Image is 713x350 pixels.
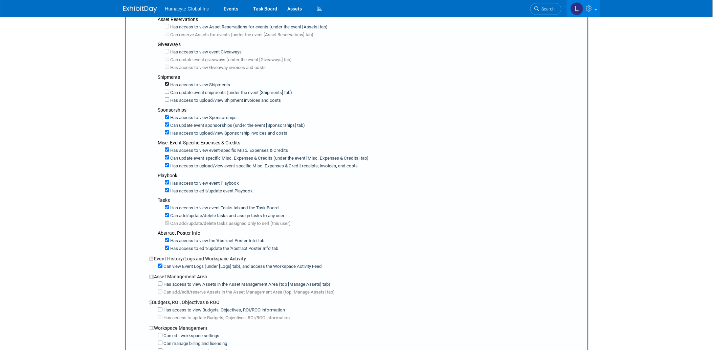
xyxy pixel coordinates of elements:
[165,6,209,11] span: Humacyte Global Inc
[162,289,335,296] label: Can add/edit/reserve Assets in the Asset Management Area (top [Manage Assets] tab)
[169,163,358,169] label: Has access to upload/view event-specific Misc. Expenses & Credit receipts, invoices, and costs
[150,322,582,332] div: Workspace Management
[169,65,266,71] label: Has access to view Giveaway invoices and costs
[162,333,220,340] label: Can edit workspace settings
[169,122,305,129] label: Can update event sponsorships (under the event [Sponsorships] tab)
[530,3,561,15] a: Search
[150,270,582,280] div: Asset Management Area
[169,221,291,227] label: Can add/update/delete tasks assigned only to self (this user)
[123,6,157,13] img: ExhibitDay
[169,82,230,88] label: Has access to view Shipments
[169,238,265,244] label: Has access to view the 'Abstract Poster Info' tab
[571,2,583,15] img: Linda Hamilton
[169,147,288,154] label: Has access to view event-specific Misc. Expenses & Credits
[158,16,582,23] div: Asset Reservations
[169,130,288,137] label: Has access to upload/view Sponsorship invoices and costs
[169,180,239,187] label: Has access to view event Playbook
[158,172,582,179] div: Playbook
[162,282,331,288] label: Has access to view Assets in the Asset Management Area (top [Manage Assets] tab)
[169,57,292,63] label: Can update event giveaways (under the event [Giveaways] tab)
[150,296,582,306] div: Budgets, ROI, Objectives & ROO
[162,307,285,314] label: Has access to view Budgets, Objectives, ROI/ROO information
[150,252,582,262] div: Event History/Logs and Workspace Activity
[169,188,253,194] label: Has access to edit/update event Playbook
[169,24,328,30] label: Has access to view Asset Reservations for events (under the event [Assets] tab)
[162,315,290,322] label: Has access to update Budgets, Objectives, ROI/ROO information
[158,197,582,204] div: Tasks
[169,115,237,121] label: Has access to view Sponsorships
[158,41,582,48] div: Giveaways
[539,6,555,11] span: Search
[169,155,369,162] label: Can update event-specific Misc. Expenses & Credits (under the event [Misc. Expenses & Credits] tab)
[158,139,582,146] div: Misc. Event-Specific Expenses & Credits
[158,230,582,237] div: Abstract Poster Info
[169,90,292,96] label: Can update event shipments (under the event [Shipments] tab)
[169,32,314,38] label: Can reserve Assets for events (under the event [Asset Reservations] tab)
[162,341,227,347] label: Can manage billing and licensing
[158,107,582,113] div: Sponsorships
[169,205,279,212] label: Has access to view event Tasks tab and the Task Board
[158,74,582,80] div: Shipments
[162,264,322,270] label: Can view Event Logs (under [Logs] tab), and access the Workspace Activity Feed
[169,246,278,252] label: Has access to edit/update the 'Abstract Poster Info' tab
[169,97,281,104] label: Has access to upload/view Shipment invoices and costs
[169,213,285,219] label: Can add/update/delete tasks and assign tasks to any user
[169,49,242,55] label: Has access to view event Giveaways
